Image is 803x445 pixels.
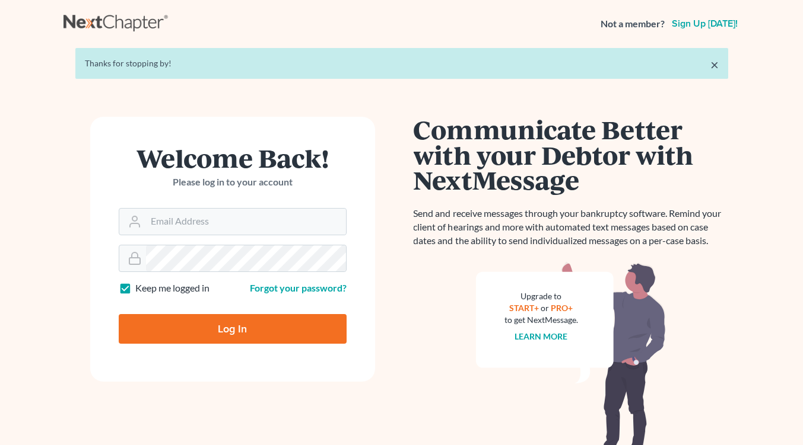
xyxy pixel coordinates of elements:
a: START+ [509,303,539,313]
div: to get NextMessage. [504,314,578,326]
h1: Welcome Back! [119,145,347,171]
label: Keep me logged in [135,281,210,295]
a: Forgot your password? [250,282,347,293]
h1: Communicate Better with your Debtor with NextMessage [414,117,728,193]
input: Email Address [146,209,346,235]
a: Sign up [DATE]! [669,19,740,28]
a: Learn more [515,331,567,341]
div: Thanks for stopping by! [85,57,719,69]
a: × [710,57,719,72]
a: PRO+ [551,303,573,313]
p: Please log in to your account [119,175,347,189]
p: Send and receive messages through your bankruptcy software. Remind your client of hearings and mo... [414,207,728,248]
input: Log In [119,314,347,344]
div: Upgrade to [504,290,578,302]
span: or [541,303,549,313]
strong: Not a member? [601,17,665,31]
